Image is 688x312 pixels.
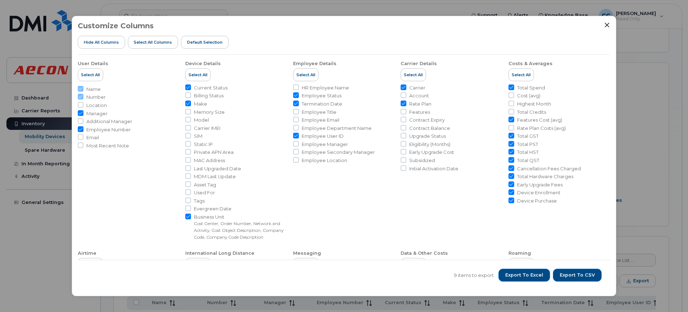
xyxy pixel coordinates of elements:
[293,68,319,81] button: Select All
[194,189,215,196] span: Used For
[78,22,154,30] h3: Customize Columns
[517,189,560,196] span: Device Enrollment
[188,72,207,78] span: Select All
[517,92,540,99] span: Cost (avg)
[517,141,538,148] span: Total PST
[194,165,241,172] span: Last Upgraded Date
[517,198,557,204] span: Device Purchase
[86,142,129,149] span: Most Recent Note
[508,258,534,271] button: Select All
[409,165,458,172] span: Initial Activation Date
[194,157,225,164] span: MAC Address
[454,272,494,279] span: 9 items to export
[134,39,172,45] span: Select all Columns
[517,165,581,172] span: Cancellation Fees Charged
[86,126,131,133] span: Employee Number
[508,250,531,257] div: Roaming
[86,134,99,141] span: Email
[293,250,321,257] div: Messaging
[517,109,546,116] span: Total Credits
[517,181,563,188] span: Early Upgrade Fees
[517,117,562,123] span: Features Cost (avg)
[194,125,220,132] span: Carrier IMEI
[302,157,347,164] span: Employee Location
[401,68,426,81] button: Select All
[409,84,425,91] span: Carrier
[409,133,446,140] span: Upgrade Status
[86,110,107,117] span: Manager
[302,84,349,91] span: HR Employee Name
[78,60,108,67] div: User Details
[409,117,445,123] span: Contract Expiry
[302,125,372,132] span: Employee Department Name
[302,92,341,99] span: Employee Status
[604,22,610,28] button: Close
[78,258,103,271] button: Select All
[194,214,287,220] span: Business Unit
[517,173,573,180] span: Total Hardware Charges
[185,60,221,67] div: Device Details
[401,60,437,67] div: Carrier Details
[401,250,448,257] div: Data & Other Costs
[404,72,423,78] span: Select All
[409,141,450,148] span: Eligibility (Months)
[517,84,545,91] span: Total Spend
[84,39,119,45] span: Hide All Columns
[508,60,553,67] div: Costs & Averages
[302,141,348,148] span: Employee Manager
[86,102,107,109] span: Location
[409,101,431,107] span: Rate Plan
[185,250,254,257] div: International Long Distance
[194,101,207,107] span: Make
[508,68,534,81] button: Select All
[512,72,531,78] span: Select All
[517,149,539,156] span: Total HST
[181,36,229,49] button: Default Selection
[194,173,236,180] span: MDM Last Update
[78,250,96,257] div: Airtime
[409,149,454,156] span: Early Upgrade Cost
[302,133,344,140] span: Employee User ID
[78,68,103,81] button: Select All
[194,149,234,156] span: Private APN Area
[194,84,228,91] span: Current Status
[409,157,435,164] span: Subsidized
[560,272,595,278] span: Export to CSV
[194,117,209,123] span: Model
[194,133,202,140] span: SIM
[517,133,539,140] span: Total GST
[185,68,211,81] button: Select All
[86,118,132,125] span: Additional Manager
[505,272,543,278] span: Export to Excel
[78,36,125,49] button: Hide All Columns
[517,101,551,107] span: Highest Month
[185,258,211,271] button: Select All
[194,109,225,116] span: Memory Size
[194,181,216,188] span: Asset Tag
[302,149,375,156] span: Employee Secondary Manager
[302,117,339,123] span: Employee Email
[194,221,283,239] small: Cost Center, Order Number, Network and Activity, Cost Object Description, Company Code, Company C...
[517,125,566,132] span: Rate Plan Costs (avg)
[302,101,342,107] span: Termination Date
[194,205,231,212] span: Evergreen Date
[401,258,426,271] button: Select All
[81,72,100,78] span: Select All
[293,60,336,67] div: Employee Details
[86,94,106,101] span: Number
[187,39,223,45] span: Default Selection
[409,92,429,99] span: Account
[293,258,319,271] button: Select All
[86,86,101,93] span: Name
[409,125,450,132] span: Contract Balance
[517,157,539,164] span: Total QST
[296,72,315,78] span: Select All
[194,141,213,148] span: Static IP
[128,36,178,49] button: Select all Columns
[302,109,336,116] span: Employee Title
[194,198,205,204] span: Tags
[409,109,430,116] span: Features
[553,269,602,282] button: Export to CSV
[194,92,224,99] span: Billing Status
[498,269,550,282] button: Export to Excel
